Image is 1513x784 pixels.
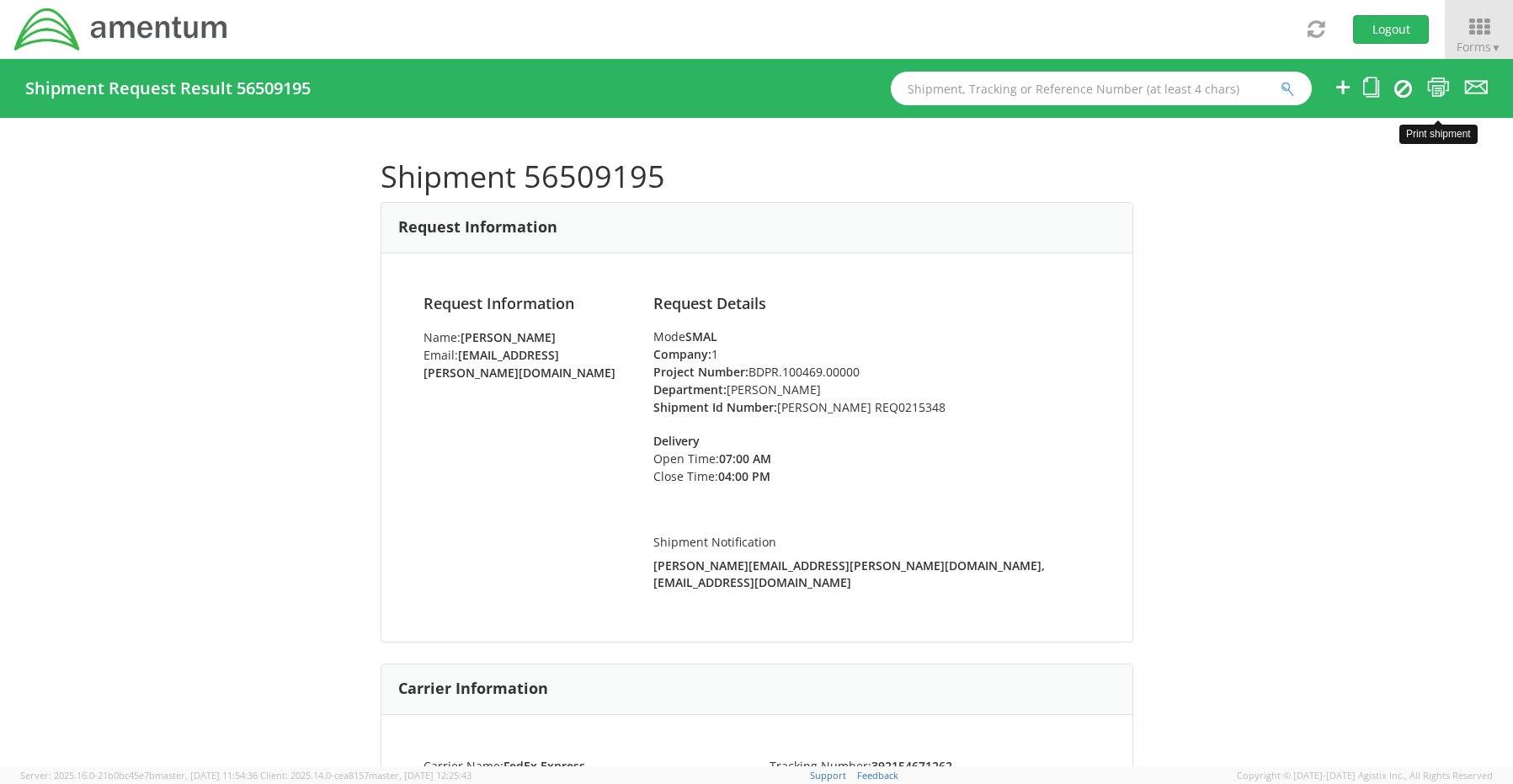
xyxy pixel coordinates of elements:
[398,219,557,236] h3: Request Information
[891,72,1312,105] input: Shipment, Tracking or Reference Number (at least 4 chars)
[653,381,1089,398] li: [PERSON_NAME]
[653,381,727,397] strong: Department:
[653,536,1089,548] h5: Shipment Notification
[424,347,615,381] strong: [EMAIL_ADDRESS][PERSON_NAME][DOMAIN_NAME]
[155,769,258,781] span: master, [DATE] 11:54:36
[653,363,1089,381] li: BDPR.100469.00000
[653,345,1089,363] li: 1
[503,758,585,774] strong: FedEx Express
[424,296,629,312] h4: Request Information
[653,364,749,380] strong: Project Number:
[757,757,1103,775] li: Tracking Number:
[398,680,548,697] h3: Carrier Information
[857,769,898,781] a: Feedback
[1491,40,1501,55] span: ▼
[25,79,311,98] h4: Shipment Request Result 56509195
[1399,125,1478,144] div: Print shipment
[685,328,717,344] strong: SMAL
[719,451,771,467] strong: 07:00 AM
[1457,39,1501,55] span: Forms
[461,329,556,345] strong: [PERSON_NAME]
[411,757,757,775] li: Carrier Name:
[653,557,1045,590] strong: [PERSON_NAME][EMAIL_ADDRESS][PERSON_NAME][DOMAIN_NAME], [EMAIL_ADDRESS][DOMAIN_NAME]
[653,346,711,362] strong: Company:
[653,399,777,415] strong: Shipment Id Number:
[653,433,700,449] strong: Delivery
[369,769,471,781] span: master, [DATE] 12:25:43
[1237,769,1493,782] span: Copyright © [DATE]-[DATE] Agistix Inc., All Rights Reserved
[653,450,823,467] li: Open Time:
[20,769,258,781] span: Server: 2025.16.0-21b0bc45e7b
[13,6,230,53] img: dyn-intl-logo-049831509241104b2a82.png
[424,328,629,346] li: Name:
[871,758,952,774] strong: 392154671262
[653,328,1089,345] div: Mode
[424,346,629,381] li: Email:
[653,398,1089,416] li: [PERSON_NAME] REQ0215348
[718,468,770,484] strong: 04:00 PM
[810,769,846,781] a: Support
[653,467,823,485] li: Close Time:
[260,769,471,781] span: Client: 2025.14.0-cea8157
[381,160,1133,194] h1: Shipment 56509195
[653,296,1089,312] h4: Request Details
[1353,15,1429,44] button: Logout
